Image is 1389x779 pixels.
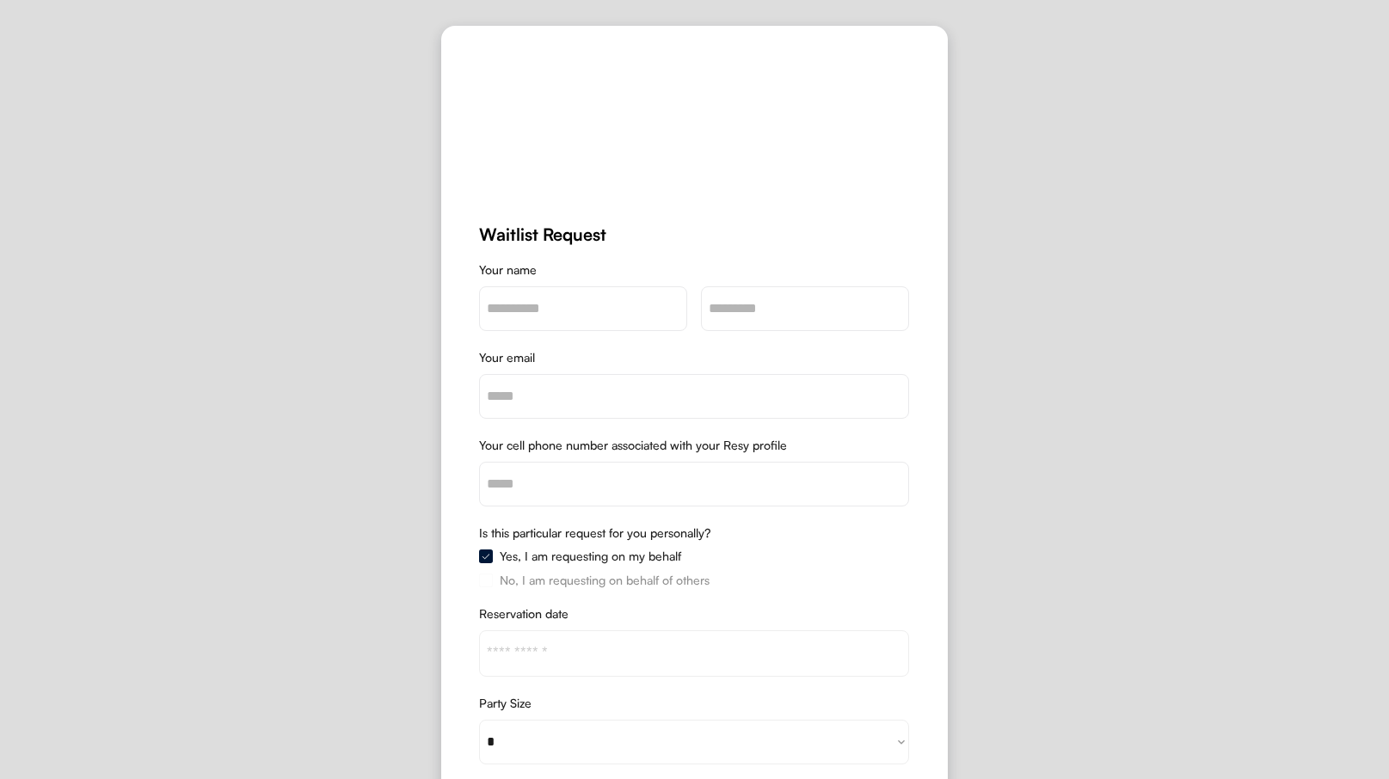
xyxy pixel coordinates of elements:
img: Group%2048096532.svg [479,549,493,563]
div: Your name [479,264,909,276]
div: Your cell phone number associated with your Resy profile [479,439,909,451]
img: Rectangle%20315%20%281%29.svg [479,574,493,587]
div: Waitlist Request [479,226,606,243]
div: No, I am requesting on behalf of others [500,574,710,586]
img: yH5BAEAAAAALAAAAAABAAEAAAIBRAA7 [622,64,768,188]
div: Yes, I am requesting on my behalf [500,550,681,562]
div: Reservation date [479,608,909,620]
div: Party Size [479,697,909,709]
div: Is this particular request for you personally? [479,527,909,539]
div: Your email [479,352,909,364]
